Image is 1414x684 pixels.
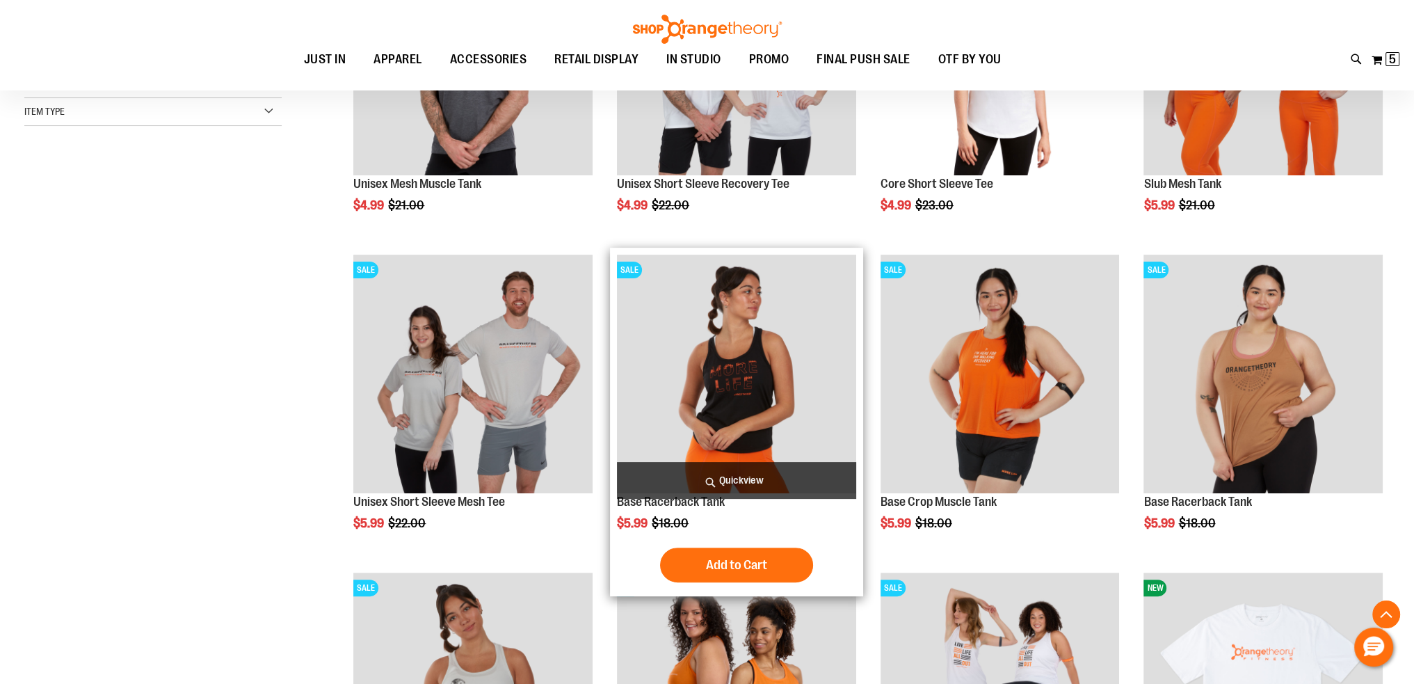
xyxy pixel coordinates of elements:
span: ACCESSORIES [450,44,527,75]
img: Product image for Unisex Short Sleeve Mesh Tee [353,255,593,494]
span: $5.99 [353,516,386,530]
a: Product image for Unisex Short Sleeve Mesh TeeSALE [353,255,593,496]
a: APPAREL [360,44,436,75]
span: $21.00 [388,198,426,212]
div: product [610,248,863,596]
span: APPAREL [373,44,422,75]
img: Product image for Base Racerback Tank [617,255,856,494]
span: SALE [881,580,906,596]
button: Hello, have a question? Let’s chat. [1354,628,1393,667]
div: product [874,248,1127,566]
span: SALE [881,262,906,278]
span: $18.00 [652,516,691,530]
a: Base Racerback Tank [1143,495,1251,509]
span: $4.99 [881,198,913,212]
a: Unisex Mesh Muscle Tank [353,177,481,191]
a: Core Short Sleeve Tee [881,177,993,191]
span: Item Type [24,106,65,117]
a: Product image for Base Racerback TankSALE [1143,255,1383,496]
span: SALE [617,262,642,278]
span: FINAL PUSH SALE [817,44,910,75]
span: $4.99 [617,198,650,212]
div: product [346,248,600,566]
a: Slub Mesh Tank [1143,177,1221,191]
span: $5.99 [1143,516,1176,530]
button: Add to Cart [660,548,813,582]
a: Quickview [617,462,856,499]
span: SALE [1143,262,1168,278]
span: Add to Cart [706,557,767,573]
a: JUST IN [290,44,360,76]
a: ACCESSORIES [436,44,541,76]
span: SALE [353,262,378,278]
div: product [1136,248,1390,566]
a: Product image for Base Racerback TankSALE [617,255,856,496]
a: Base Crop Muscle Tank [881,495,997,509]
span: $18.00 [1178,516,1217,530]
a: PROMO [735,44,803,76]
a: Unisex Short Sleeve Recovery Tee [617,177,789,191]
img: Shop Orangetheory [631,15,784,44]
span: NEW [1143,580,1166,596]
span: $5.99 [617,516,650,530]
a: Base Racerback Tank [617,495,725,509]
span: JUST IN [304,44,346,75]
span: $22.00 [652,198,691,212]
span: OTF BY YOU [938,44,1002,75]
span: $5.99 [881,516,913,530]
a: Unisex Short Sleeve Mesh Tee [353,495,505,509]
a: IN STUDIO [652,44,735,76]
img: Product image for Base Racerback Tank [1143,255,1383,494]
span: 5 [1389,52,1396,66]
span: $5.99 [1143,198,1176,212]
span: $18.00 [915,516,954,530]
span: $21.00 [1178,198,1216,212]
span: $23.00 [915,198,956,212]
a: RETAIL DISPLAY [540,44,652,76]
span: $22.00 [388,516,428,530]
span: PROMO [749,44,789,75]
img: Product image for Base Crop Muscle Tank [881,255,1120,494]
button: Back To Top [1372,601,1400,628]
a: OTF BY YOU [924,44,1015,76]
span: $4.99 [353,198,386,212]
span: SALE [353,580,378,596]
span: IN STUDIO [666,44,721,75]
span: RETAIL DISPLAY [554,44,638,75]
a: Product image for Base Crop Muscle TankSALE [881,255,1120,496]
a: FINAL PUSH SALE [803,44,924,76]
